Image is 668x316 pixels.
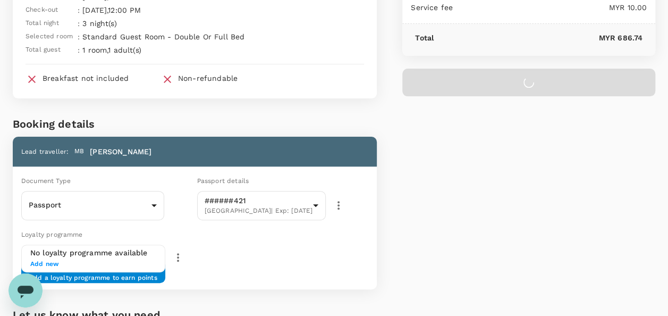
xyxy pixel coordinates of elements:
span: Document Type [21,177,71,185]
span: Loyalty programme [21,231,83,238]
p: 1 room , 1 adult(s) [82,45,260,55]
span: [GEOGRAPHIC_DATA] | Exp: [DATE] [205,206,309,217]
p: MYR 10.00 [453,2,647,13]
span: Total guest [26,45,61,55]
span: : [78,18,80,29]
p: Passport [29,199,147,210]
div: Passport [21,192,164,219]
div: Non-refundable [178,73,238,84]
span: : [78,5,80,15]
span: Add new [30,259,156,270]
p: Standard Guest Room - Double Or Full Bed [82,31,260,42]
span: Total night [26,18,59,29]
span: Selected room [26,31,73,42]
span: Passport details [197,177,249,185]
div: Breakfast not included [43,73,129,84]
p: ######421 [205,195,309,206]
div: ######421[GEOGRAPHIC_DATA]| Exp: [DATE] [197,188,326,223]
span: MB [74,146,84,157]
span: Lead traveller : [21,148,69,155]
h6: Booking details [13,115,377,132]
p: Service fee [411,2,453,13]
iframe: Button to launch messaging window [9,273,43,307]
p: Total [415,32,434,43]
span: Check-out [26,5,58,15]
span: : [78,45,80,55]
span: : [78,31,80,42]
h6: No loyalty programme available [30,247,156,259]
span: Add a loyalty programme to earn points [29,273,157,275]
p: 3 night(s) [82,18,260,29]
p: [PERSON_NAME] [90,146,151,157]
p: MYR 686.74 [434,32,642,43]
p: [DATE] , 12:00 PM [82,5,260,15]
